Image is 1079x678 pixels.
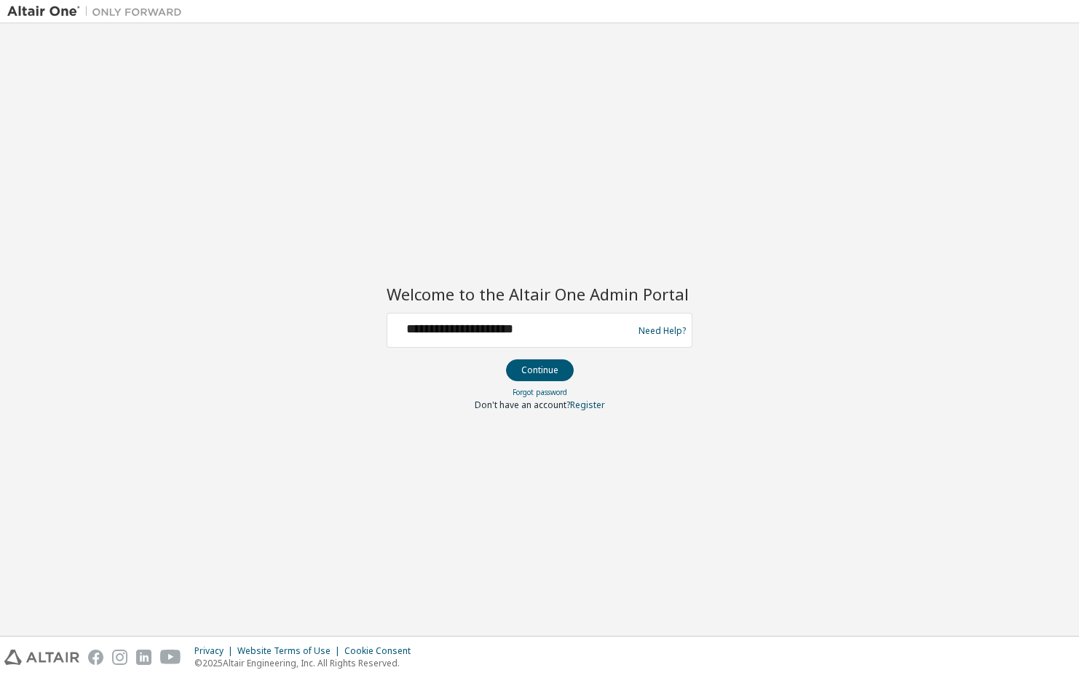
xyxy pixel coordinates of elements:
[136,650,151,665] img: linkedin.svg
[639,330,686,331] a: Need Help?
[570,399,605,411] a: Register
[4,650,79,665] img: altair_logo.svg
[112,650,127,665] img: instagram.svg
[194,657,419,669] p: © 2025 Altair Engineering, Inc. All Rights Reserved.
[7,4,189,19] img: Altair One
[237,645,344,657] div: Website Terms of Use
[475,399,570,411] span: Don't have an account?
[506,359,574,381] button: Continue
[160,650,181,665] img: youtube.svg
[194,645,237,657] div: Privacy
[387,284,692,304] h2: Welcome to the Altair One Admin Portal
[344,645,419,657] div: Cookie Consent
[513,387,567,397] a: Forgot password
[88,650,103,665] img: facebook.svg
